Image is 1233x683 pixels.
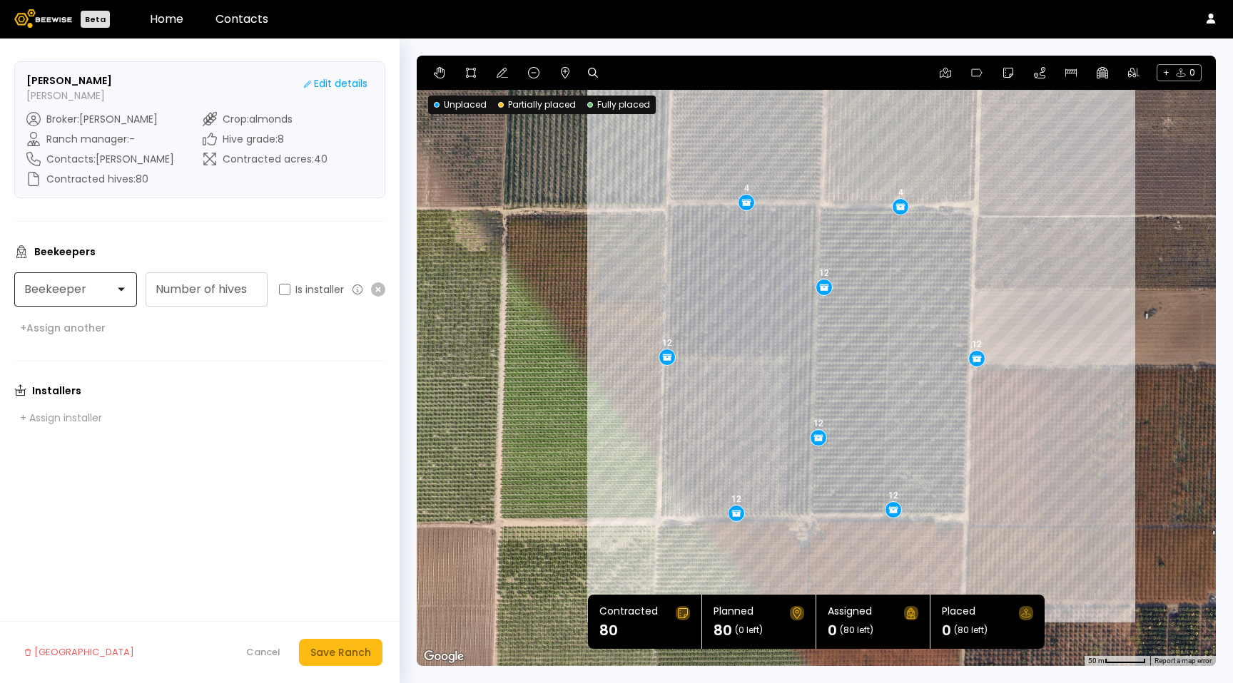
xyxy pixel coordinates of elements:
div: Contracted [599,606,658,620]
div: Save Ranch [310,645,371,660]
h1: 0 [828,623,837,637]
button: [GEOGRAPHIC_DATA] [17,639,141,666]
div: 12 [662,338,672,348]
div: Ranch manager : - [26,132,174,146]
div: 12 [731,494,741,504]
div: Contracted hives : 80 [26,172,174,186]
a: Contacts [215,11,268,27]
div: + Assign another [20,322,106,334]
h1: 80 [714,623,732,637]
div: + Assign installer [20,411,102,424]
div: [GEOGRAPHIC_DATA] [24,645,134,659]
button: + Assign installer [14,408,108,428]
h1: 80 [599,623,618,637]
div: Cancel [246,645,280,659]
div: Hive grade : 8 [203,132,328,146]
div: Broker : [PERSON_NAME] [26,112,174,126]
button: Map Scale: 50 m per 54 pixels [1084,656,1150,666]
button: Save Ranch [299,639,382,666]
span: (0 left) [735,626,763,635]
div: Fully placed [587,98,650,111]
div: Partially placed [498,98,576,111]
button: Edit details [298,73,373,94]
span: 50 m [1088,657,1105,664]
img: Beewise logo [14,9,72,28]
h3: Beekeepers [34,247,96,257]
div: Contracted acres : 40 [203,152,328,166]
div: 4 [898,188,903,197]
div: 12 [819,268,829,278]
span: + 0 [1157,64,1202,81]
h3: Installers [32,386,81,396]
div: 12 [813,418,823,428]
div: Edit details [304,76,367,91]
label: Is installer [295,284,344,294]
div: Planned [714,606,753,620]
button: +Assign another [14,318,111,338]
div: Contacts : [PERSON_NAME] [26,152,174,166]
div: 4 [744,183,749,193]
h1: 0 [942,623,951,637]
div: Placed [942,606,975,620]
div: 12 [972,339,982,349]
a: Report a map error [1155,657,1212,664]
button: Cancel [239,641,288,664]
div: Beta [81,11,110,28]
a: Open this area in Google Maps (opens a new window) [420,647,467,666]
div: Assigned [828,606,872,620]
img: Google [420,647,467,666]
div: Crop : almonds [203,112,328,126]
span: (80 left) [954,626,988,635]
div: 12 [888,491,898,500]
h3: [PERSON_NAME] [26,73,112,88]
a: Home [150,11,183,27]
span: (80 left) [840,626,873,635]
div: Unplaced [434,98,487,111]
p: [PERSON_NAME] [26,88,112,103]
